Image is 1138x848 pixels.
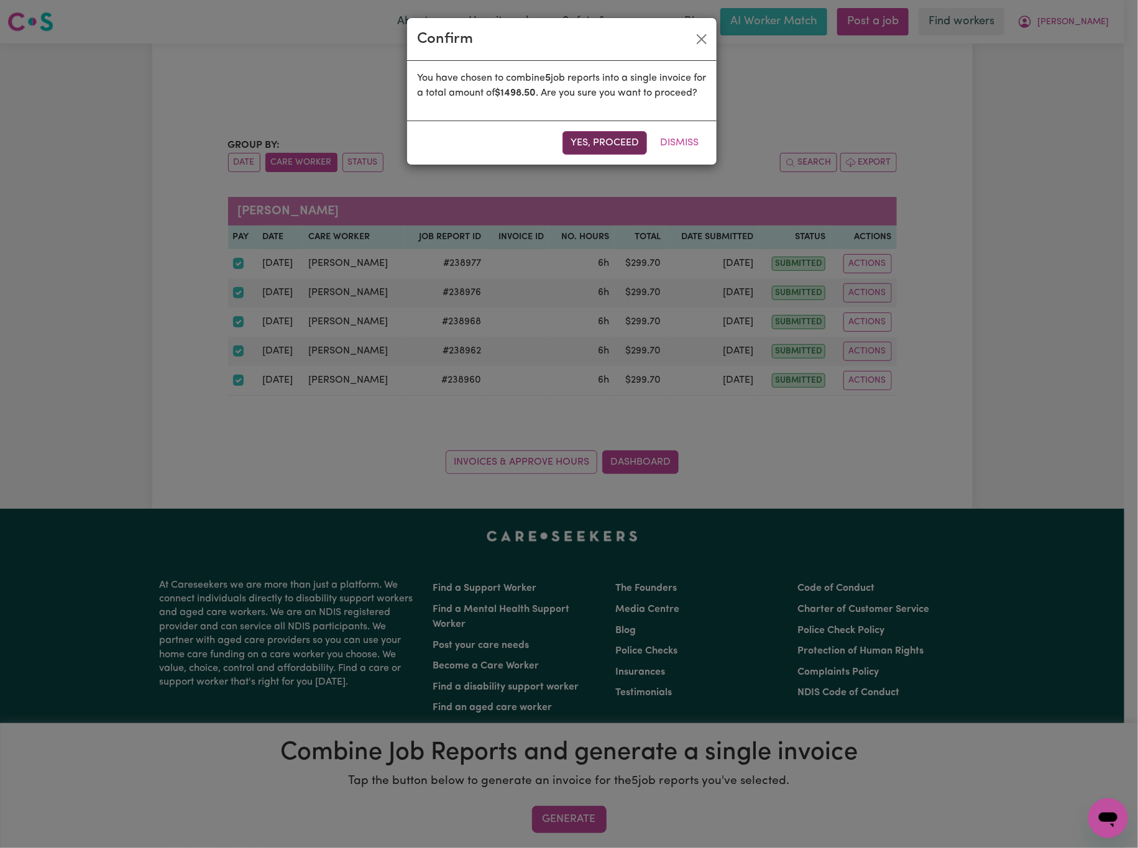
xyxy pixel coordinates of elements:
[692,29,712,49] button: Close
[562,131,647,155] button: Yes, proceed
[417,73,706,98] span: You have chosen to combine job reports into a single invoice for a total amount of . Are you sure...
[545,73,551,83] b: 5
[495,88,536,98] b: $ 1498.50
[652,131,707,155] button: Dismiss
[417,28,473,50] div: Confirm
[1088,798,1128,838] iframe: Button to launch messaging window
